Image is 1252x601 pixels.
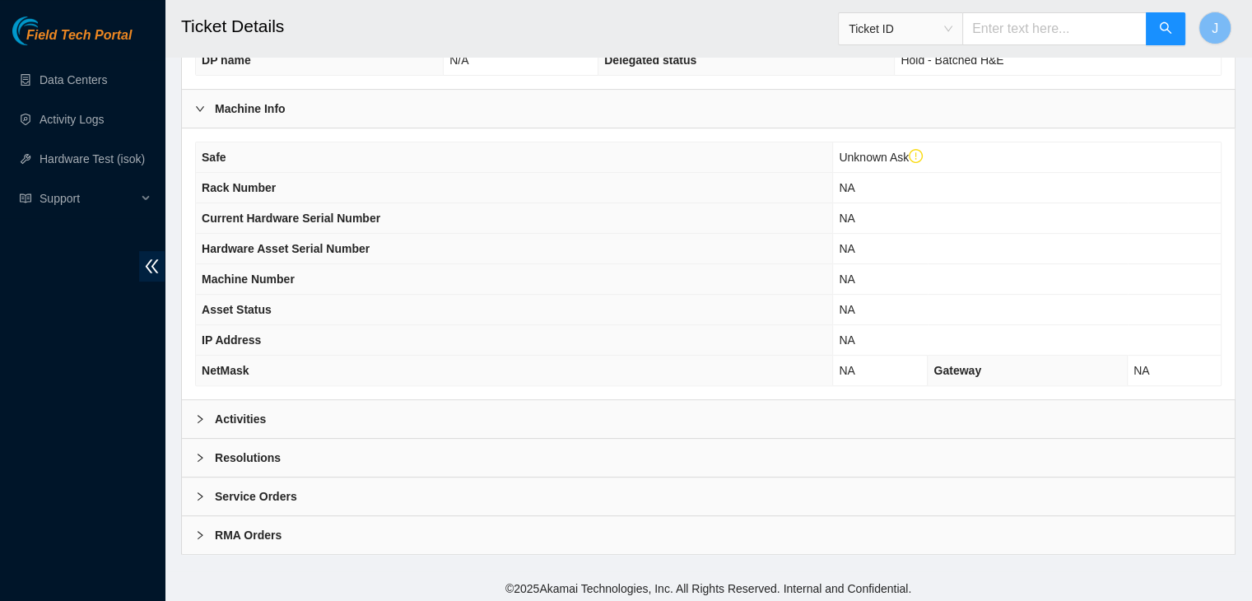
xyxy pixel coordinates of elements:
[449,54,468,67] span: N/A
[195,104,205,114] span: right
[40,152,145,165] a: Hardware Test (isok)
[839,181,854,194] span: NA
[839,333,854,347] span: NA
[202,303,272,316] span: Asset Status
[839,151,923,164] span: Unknown Ask
[215,410,266,428] b: Activities
[215,526,282,544] b: RMA Orders
[839,273,854,286] span: NA
[12,30,132,51] a: Akamai TechnologiesField Tech Portal
[215,487,297,505] b: Service Orders
[195,453,205,463] span: right
[839,242,854,255] span: NA
[1159,21,1172,37] span: search
[40,113,105,126] a: Activity Logs
[202,364,249,377] span: NetMask
[139,251,165,282] span: double-left
[215,100,286,118] b: Machine Info
[195,414,205,424] span: right
[195,492,205,501] span: right
[933,364,981,377] span: Gateway
[182,90,1235,128] div: Machine Info
[202,333,261,347] span: IP Address
[1133,364,1149,377] span: NA
[909,149,924,164] span: exclamation-circle
[901,54,1003,67] span: Hold - Batched H&E
[202,242,370,255] span: Hardware Asset Serial Number
[195,530,205,540] span: right
[962,12,1147,45] input: Enter text here...
[12,16,83,45] img: Akamai Technologies
[202,54,251,67] span: DP name
[202,151,226,164] span: Safe
[182,478,1235,515] div: Service Orders
[604,54,696,67] span: Delegated status
[40,73,107,86] a: Data Centers
[1198,12,1231,44] button: J
[215,449,281,467] b: Resolutions
[182,400,1235,438] div: Activities
[182,439,1235,477] div: Resolutions
[1146,12,1185,45] button: search
[182,516,1235,554] div: RMA Orders
[26,28,132,44] span: Field Tech Portal
[40,182,137,215] span: Support
[20,193,31,204] span: read
[1212,18,1218,39] span: J
[839,212,854,225] span: NA
[202,273,295,286] span: Machine Number
[839,364,854,377] span: NA
[849,16,952,41] span: Ticket ID
[202,181,276,194] span: Rack Number
[839,303,854,316] span: NA
[202,212,380,225] span: Current Hardware Serial Number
